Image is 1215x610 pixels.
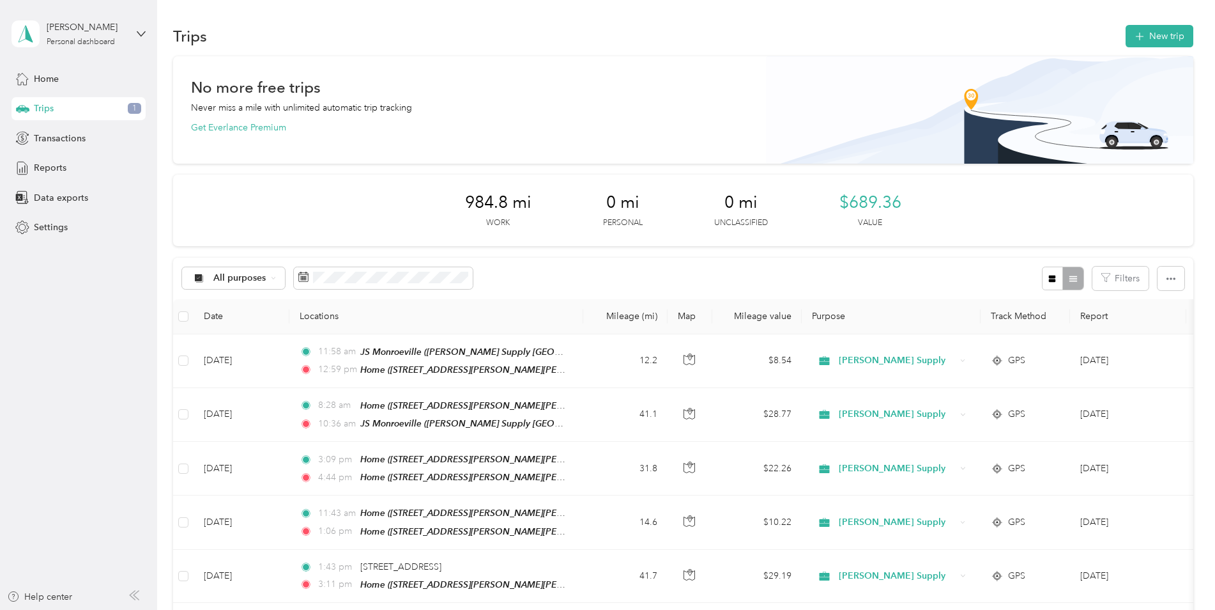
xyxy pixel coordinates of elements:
td: 41.1 [583,388,668,442]
button: Help center [7,590,72,604]
td: Sep 2025 [1070,334,1186,388]
iframe: Everlance-gr Chat Button Frame [1143,538,1215,610]
span: GPS [1008,462,1025,476]
th: Locations [289,299,583,334]
span: 12:59 pm [318,363,355,377]
td: 14.6 [583,496,668,549]
td: [DATE] [194,388,289,442]
span: 1 [128,103,141,114]
span: Reports [34,161,66,175]
button: New trip [1126,25,1193,47]
span: 1:06 pm [318,524,355,538]
span: Data exports [34,191,88,205]
span: 0 mi [724,192,758,213]
td: 41.7 [583,550,668,603]
span: GPS [1008,569,1025,583]
span: [PERSON_NAME] Supply [839,462,956,476]
span: $689.36 [839,192,901,213]
span: GPS [1008,515,1025,529]
td: [DATE] [194,334,289,388]
td: Sep 2025 [1070,496,1186,549]
td: [DATE] [194,442,289,496]
p: Personal [603,217,643,229]
td: [DATE] [194,550,289,603]
p: Value [858,217,882,229]
td: $22.26 [712,442,802,496]
span: Transactions [34,132,86,145]
span: [PERSON_NAME] Supply [839,407,956,421]
span: [PERSON_NAME] Supply [839,569,956,583]
span: 984.8 mi [465,192,531,213]
span: 11:58 am [318,345,355,359]
td: $10.22 [712,496,802,549]
span: 3:09 pm [318,453,355,467]
h1: Trips [173,29,207,43]
td: Sep 2025 [1070,388,1186,442]
th: Mileage value [712,299,802,334]
th: Track Method [981,299,1070,334]
div: [PERSON_NAME] [47,20,126,34]
td: $29.19 [712,550,802,603]
span: Settings [34,221,68,234]
td: [DATE] [194,496,289,549]
span: All purposes [213,274,266,283]
p: Work [486,217,510,229]
span: JS Monroeville ([PERSON_NAME] Supply [GEOGRAPHIC_DATA], [STREET_ADDRESS] , [GEOGRAPHIC_DATA], [GE... [360,418,902,429]
span: JS Monroeville ([PERSON_NAME] Supply [GEOGRAPHIC_DATA], [STREET_ADDRESS] , [GEOGRAPHIC_DATA], [GE... [360,347,902,357]
p: Never miss a mile with unlimited automatic trip tracking [191,101,412,114]
span: 11:43 am [318,506,355,520]
span: 1:43 pm [318,560,355,574]
p: Unclassified [714,217,768,229]
td: $28.77 [712,388,802,442]
span: 3:11 pm [318,577,355,591]
td: Sep 2025 [1070,442,1186,496]
button: Filters [1092,267,1149,290]
th: Date [194,299,289,334]
span: Home ([STREET_ADDRESS][PERSON_NAME][PERSON_NAME][PERSON_NAME]) [360,579,690,590]
span: [PERSON_NAME] Supply [839,354,956,368]
button: Get Everlance Premium [191,121,286,134]
span: Home ([STREET_ADDRESS][PERSON_NAME][PERSON_NAME][PERSON_NAME]) [360,472,690,483]
td: 31.8 [583,442,668,496]
span: Home ([STREET_ADDRESS][PERSON_NAME][PERSON_NAME][PERSON_NAME]) [360,454,690,465]
span: 10:36 am [318,417,355,431]
span: Home [34,72,59,86]
th: Map [668,299,712,334]
td: Sep 2025 [1070,550,1186,603]
span: Home ([STREET_ADDRESS][PERSON_NAME][PERSON_NAME][PERSON_NAME]) [360,526,690,537]
span: Home ([STREET_ADDRESS][PERSON_NAME][PERSON_NAME][PERSON_NAME]) [360,508,690,519]
span: GPS [1008,407,1025,421]
span: Home ([STREET_ADDRESS][PERSON_NAME][PERSON_NAME][PERSON_NAME]) [360,400,690,411]
span: 8:28 am [318,398,355,412]
span: [STREET_ADDRESS] [360,561,441,572]
h1: No more free trips [191,81,321,94]
span: Trips [34,102,54,115]
td: $8.54 [712,334,802,388]
span: GPS [1008,354,1025,368]
th: Purpose [802,299,981,334]
span: [PERSON_NAME] Supply [839,515,956,529]
span: Home ([STREET_ADDRESS][PERSON_NAME][PERSON_NAME][PERSON_NAME]) [360,364,690,375]
img: Banner [766,56,1193,164]
div: Personal dashboard [47,38,115,46]
span: 0 mi [606,192,639,213]
span: 4:44 pm [318,471,355,485]
td: 12.2 [583,334,668,388]
th: Mileage (mi) [583,299,668,334]
th: Report [1070,299,1186,334]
